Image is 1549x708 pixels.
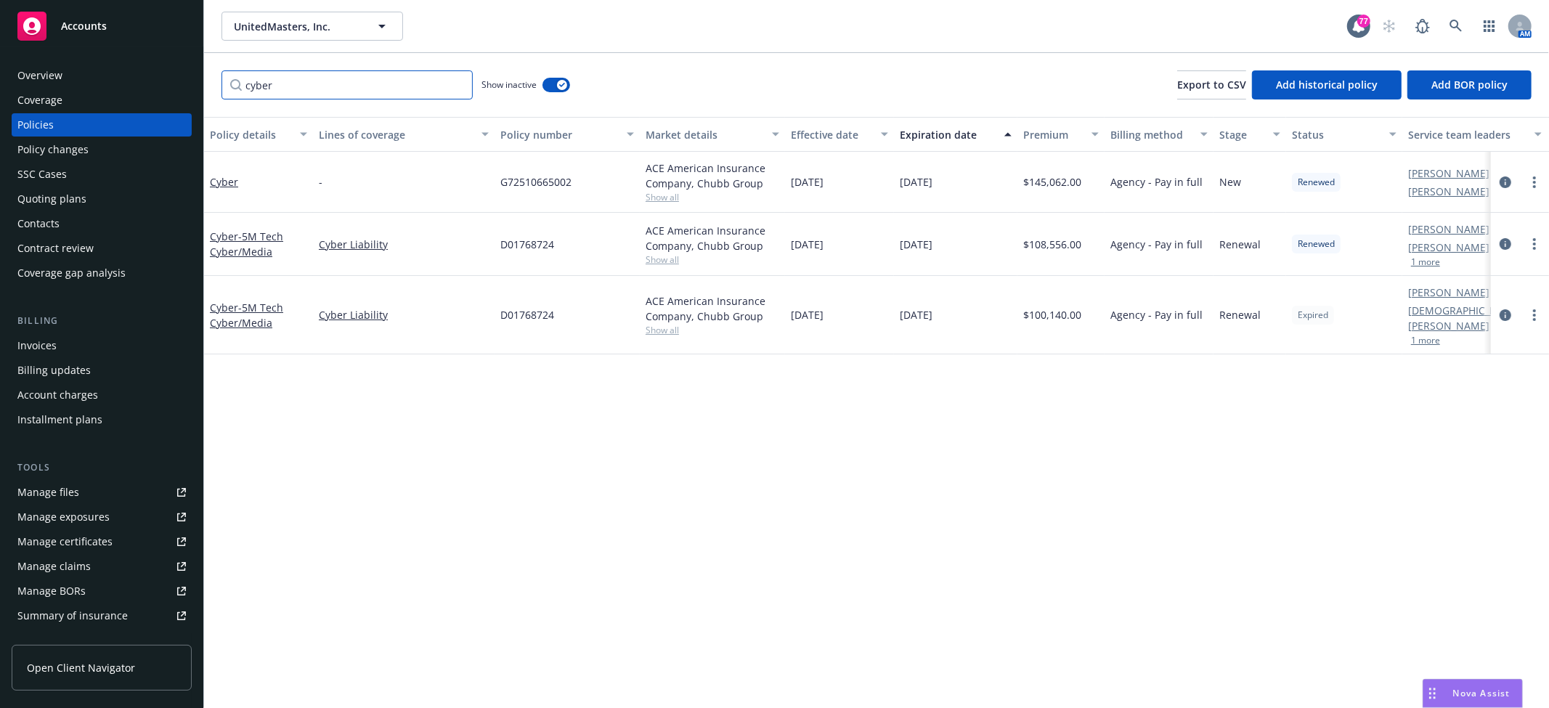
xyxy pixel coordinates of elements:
[1526,235,1543,253] a: more
[1408,285,1489,300] a: [PERSON_NAME]
[12,212,192,235] a: Contacts
[17,163,67,186] div: SSC Cases
[1219,307,1261,322] span: Renewal
[1526,306,1543,324] a: more
[1298,309,1328,322] span: Expired
[1423,680,1442,707] div: Drag to move
[1357,15,1370,28] div: 77
[1252,70,1402,99] button: Add historical policy
[1023,174,1081,190] span: $145,062.00
[61,20,107,32] span: Accounts
[12,187,192,211] a: Quoting plans
[646,127,763,142] div: Market details
[12,530,192,553] a: Manage certificates
[1408,12,1437,41] a: Report a Bug
[313,117,495,152] button: Lines of coverage
[500,307,554,322] span: D01768724
[1408,166,1489,181] a: [PERSON_NAME]
[900,237,932,252] span: [DATE]
[1023,237,1081,252] span: $108,556.00
[1023,307,1081,322] span: $100,140.00
[1298,176,1335,189] span: Renewed
[791,307,824,322] span: [DATE]
[210,301,283,330] span: - 5M Tech Cyber/Media
[1411,336,1440,345] button: 1 more
[27,660,135,675] span: Open Client Navigator
[1219,127,1264,142] div: Stage
[1442,12,1471,41] a: Search
[1408,240,1489,255] a: [PERSON_NAME]
[12,334,192,357] a: Invoices
[17,408,102,431] div: Installment plans
[319,237,489,252] a: Cyber Liability
[900,174,932,190] span: [DATE]
[17,89,62,112] div: Coverage
[900,127,996,142] div: Expiration date
[1408,184,1489,199] a: [PERSON_NAME]
[204,117,313,152] button: Policy details
[1213,117,1286,152] button: Stage
[17,187,86,211] div: Quoting plans
[500,174,572,190] span: G72510665002
[1219,237,1261,252] span: Renewal
[1408,303,1521,333] a: [DEMOGRAPHIC_DATA][PERSON_NAME]
[17,555,91,578] div: Manage claims
[12,460,192,475] div: Tools
[1105,117,1213,152] button: Billing method
[1497,306,1514,324] a: circleInformation
[646,293,779,324] div: ACE American Insurance Company, Chubb Group
[1526,174,1543,191] a: more
[12,505,192,529] a: Manage exposures
[17,359,91,382] div: Billing updates
[1292,127,1381,142] div: Status
[1497,235,1514,253] a: circleInformation
[1497,174,1514,191] a: circleInformation
[1408,221,1489,237] a: [PERSON_NAME]
[500,127,618,142] div: Policy number
[12,481,192,504] a: Manage files
[221,70,473,99] input: Filter by keyword...
[17,113,54,137] div: Policies
[12,408,192,431] a: Installment plans
[17,64,62,87] div: Overview
[646,191,779,203] span: Show all
[17,212,60,235] div: Contacts
[1177,70,1246,99] button: Export to CSV
[1375,12,1404,41] a: Start snowing
[1402,117,1548,152] button: Service team leaders
[12,579,192,603] a: Manage BORs
[319,174,322,190] span: -
[17,579,86,603] div: Manage BORs
[12,261,192,285] a: Coverage gap analysis
[17,138,89,161] div: Policy changes
[12,163,192,186] a: SSC Cases
[481,78,537,91] span: Show inactive
[791,127,872,142] div: Effective date
[1023,127,1083,142] div: Premium
[12,138,192,161] a: Policy changes
[1110,307,1203,322] span: Agency - Pay in full
[12,555,192,578] a: Manage claims
[785,117,894,152] button: Effective date
[640,117,785,152] button: Market details
[900,307,932,322] span: [DATE]
[319,127,473,142] div: Lines of coverage
[646,324,779,336] span: Show all
[646,223,779,253] div: ACE American Insurance Company, Chubb Group
[17,334,57,357] div: Invoices
[17,505,110,529] div: Manage exposures
[894,117,1017,152] button: Expiration date
[17,604,128,627] div: Summary of insurance
[12,113,192,137] a: Policies
[12,359,192,382] a: Billing updates
[1475,12,1504,41] a: Switch app
[1177,78,1246,91] span: Export to CSV
[12,64,192,87] a: Overview
[17,530,113,553] div: Manage certificates
[12,314,192,328] div: Billing
[791,237,824,252] span: [DATE]
[210,175,238,189] a: Cyber
[1110,174,1203,190] span: Agency - Pay in full
[17,481,79,504] div: Manage files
